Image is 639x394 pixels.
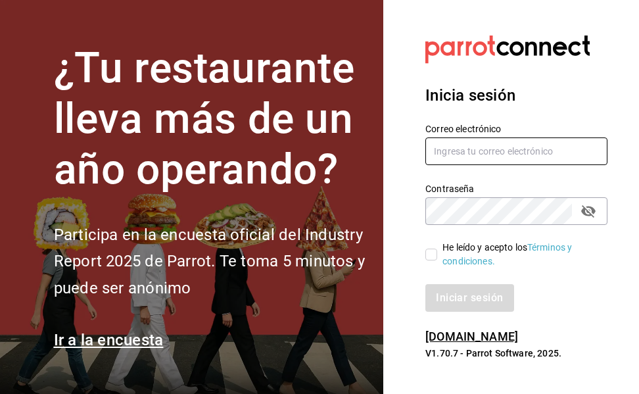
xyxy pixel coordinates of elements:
a: [DOMAIN_NAME] [425,330,518,343]
input: Ingresa tu correo electrónico [425,137,607,165]
h2: Participa en la encuesta oficial del Industry Report 2025 de Parrot. Te toma 5 minutos y puede se... [54,222,368,302]
button: passwordField [577,200,600,222]
div: He leído y acepto los [442,241,597,268]
p: V1.70.7 - Parrot Software, 2025. [425,347,607,360]
label: Correo electrónico [425,124,607,134]
label: Contraseña [425,184,607,193]
h1: ¿Tu restaurante lleva más de un año operando? [54,43,368,195]
a: Ir a la encuesta [54,331,164,349]
h3: Inicia sesión [425,84,607,107]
